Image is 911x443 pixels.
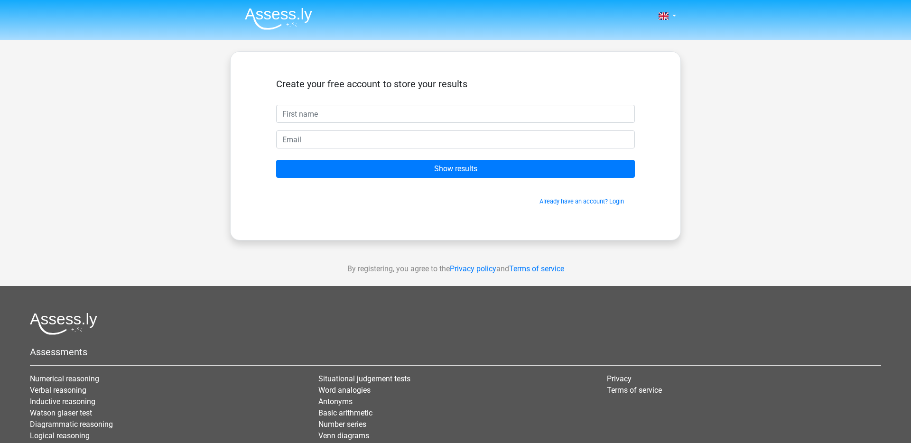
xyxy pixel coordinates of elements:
a: Numerical reasoning [30,374,99,383]
a: Terms of service [607,386,662,395]
a: Watson glaser test [30,408,92,417]
a: Word analogies [318,386,371,395]
input: Show results [276,160,635,178]
a: Terms of service [509,264,564,273]
input: First name [276,105,635,123]
a: Inductive reasoning [30,397,95,406]
img: Assessly [245,8,312,30]
a: Privacy [607,374,632,383]
a: Basic arithmetic [318,408,372,417]
a: Diagrammatic reasoning [30,420,113,429]
a: Situational judgement tests [318,374,410,383]
a: Logical reasoning [30,431,90,440]
a: Already have an account? Login [539,198,624,205]
input: Email [276,130,635,148]
a: Verbal reasoning [30,386,86,395]
a: Number series [318,420,366,429]
a: Privacy policy [450,264,496,273]
h5: Create your free account to store your results [276,78,635,90]
img: Assessly logo [30,313,97,335]
a: Venn diagrams [318,431,369,440]
a: Antonyms [318,397,353,406]
h5: Assessments [30,346,881,358]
